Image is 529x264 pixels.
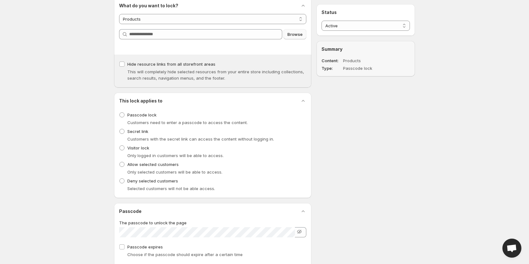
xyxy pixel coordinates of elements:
span: Secret link [127,129,148,134]
span: Customers with the secret link can access the content without logging in. [127,136,274,142]
span: Passcode expires [127,244,163,249]
span: Allow selected customers [127,162,179,167]
dt: Content : [322,57,342,64]
span: Passcode lock [127,112,156,117]
span: Only selected customers will be able to access. [127,169,222,175]
h2: Status [322,9,410,16]
h2: What do you want to lock? [119,3,178,9]
span: Choose if the passcode should expire after a certain time [127,252,243,257]
span: Browse [287,31,303,37]
button: Browse [284,29,306,39]
span: Customers need to enter a passcode to access the content. [127,120,248,125]
div: Open chat [502,239,521,258]
span: The passcode to unlock the page [119,220,187,225]
span: Visitor lock [127,145,149,150]
h2: This lock applies to [119,98,163,104]
span: Only logged in customers will be able to access. [127,153,224,158]
h2: Passcode [119,208,142,214]
dd: Products [343,57,392,64]
dt: Type : [322,65,342,71]
span: Hide resource links from all storefront areas [127,62,215,67]
dd: Passcode lock [343,65,392,71]
h2: Summary [322,46,410,52]
span: This will completely hide selected resources from your entire store including collections, search... [127,69,304,81]
span: Deny selected customers [127,178,178,183]
span: Selected customers will not be able access. [127,186,215,191]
